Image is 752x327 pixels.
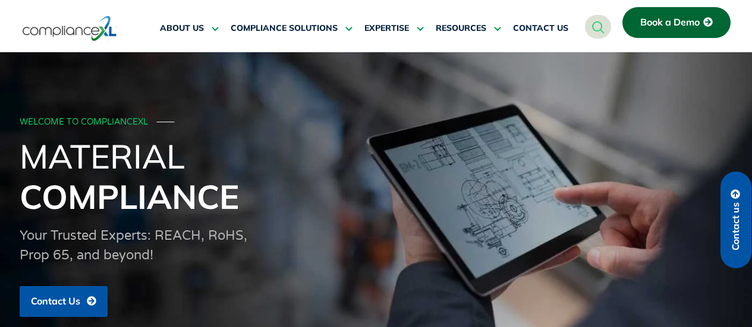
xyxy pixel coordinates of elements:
[160,14,219,43] a: ABOUT US
[20,228,247,263] span: Your Trusted Experts: REACH, RoHS, Prop 65, and beyond!
[364,23,409,34] span: EXPERTISE
[513,14,568,43] a: CONTACT US
[23,15,117,42] img: logo-one.svg
[513,23,568,34] span: CONTACT US
[436,23,486,34] span: RESOURCES
[731,202,741,250] span: Contact us
[364,14,424,43] a: EXPERTISE
[231,14,353,43] a: COMPLIANCE SOLUTIONS
[20,136,733,217] h1: Material
[640,17,700,28] span: Book a Demo
[20,176,239,217] span: Compliance
[20,286,108,317] a: Contact Us
[20,118,729,128] div: WELCOME TO COMPLIANCEXL
[622,7,731,38] a: Book a Demo
[231,23,338,34] span: COMPLIANCE SOLUTIONS
[720,172,751,268] a: Contact us
[31,296,80,307] span: Contact Us
[157,117,175,127] span: ───
[436,14,501,43] a: RESOURCES
[585,15,611,39] a: navsearch-button
[160,23,204,34] span: ABOUT US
